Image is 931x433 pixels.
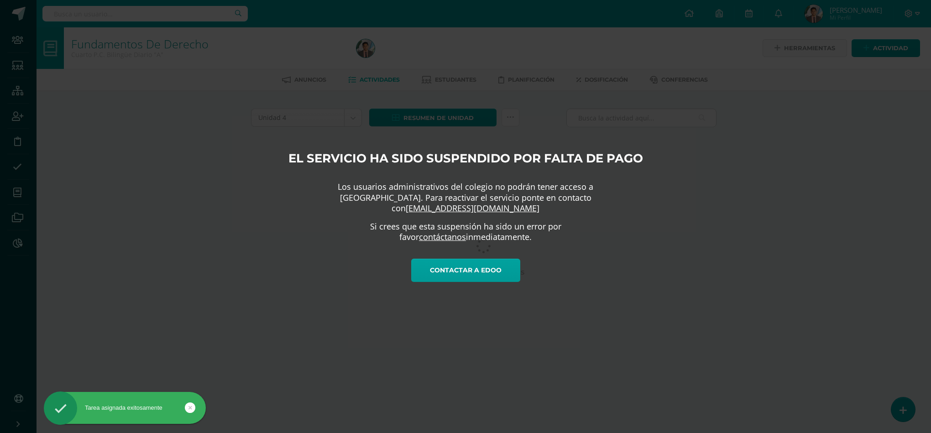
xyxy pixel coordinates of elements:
[419,231,466,242] a: contáctanos
[306,221,625,243] p: Si crees que esta suspensión ha sido un error por favor inmediatamente.
[406,203,539,214] a: [EMAIL_ADDRESS][DOMAIN_NAME]
[306,182,625,214] p: Los usuarios administrativos del colegio no podrán tener acceso a [GEOGRAPHIC_DATA]. Para reactiv...
[44,404,206,412] div: Tarea asignada exitosamente
[288,151,643,166] h2: El servicio ha sido suspendido por falta de pago
[411,259,520,282] a: Contactar a Edoo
